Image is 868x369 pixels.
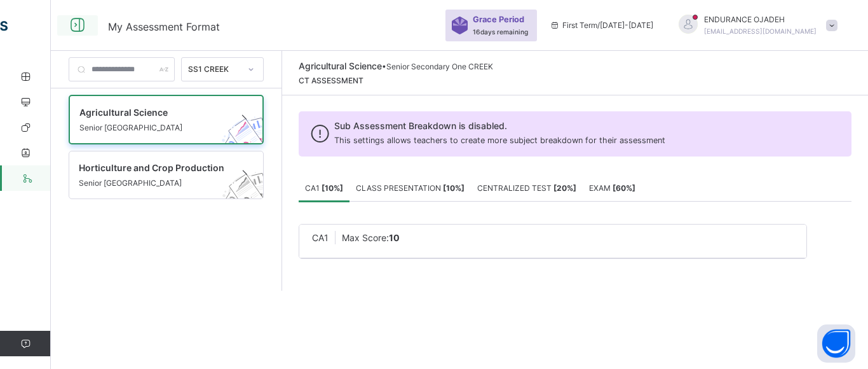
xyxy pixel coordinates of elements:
div: • [299,59,493,73]
b: [ 10 %] [322,183,343,193]
span: CA1 [305,183,343,193]
span: Grace Period [473,13,524,25]
span: Senior [GEOGRAPHIC_DATA] [79,122,229,134]
img: structure.cad45ed73ac2f6accb5d2a2efd3b9748.svg [214,107,283,174]
span: Max Score: [342,232,400,243]
span: session/term information [550,20,653,31]
span: EXAM [589,183,635,193]
b: [ 10 %] [443,183,465,193]
span: 16 days remaining [473,28,528,36]
span: Agricultural Science [299,60,382,71]
span: Senior [GEOGRAPHIC_DATA] [79,178,229,189]
span: CT ASSESSMENT [299,76,363,85]
img: structure.cad45ed73ac2f6accb5d2a2efd3b9748.svg [214,162,284,230]
span: [EMAIL_ADDRESS][DOMAIN_NAME] [704,27,817,35]
div: ENDURANCEOJADEH [666,14,844,37]
b: [ 20 %] [553,183,576,193]
span: CENTRALIZED TEST [477,183,576,193]
b: [ 60 %] [613,183,635,193]
span: CA1 [312,232,329,243]
span: Agricultural Science [79,106,229,119]
button: Open asap [817,324,855,363]
span: CLASS PRESENTATION [356,183,465,193]
span: Sub Assessment Breakdown is disabled. [334,119,665,132]
span: ENDURANCE OJADEH [704,14,817,25]
span: This settings allows teachers to create more subject breakdown for their assessment [334,136,665,145]
img: sticker-purple.71386a28dfed39d6af7621340158ba97.svg [452,17,468,34]
div: SS1 CREEK [188,64,240,75]
span: Senior Secondary One CREEK [386,62,493,71]
span: Horticulture and Crop Production [79,161,229,174]
span: My Assessment Format [108,20,220,33]
b: 10 [389,232,400,243]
